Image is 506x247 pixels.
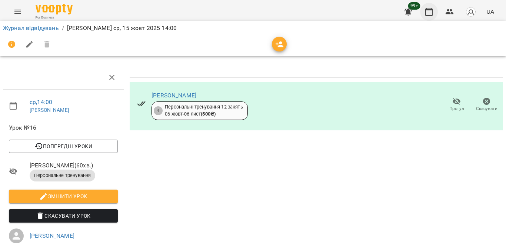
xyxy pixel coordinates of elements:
[30,232,74,239] a: [PERSON_NAME]
[9,3,27,21] button: Menu
[442,94,472,115] button: Прогул
[9,123,118,132] span: Урок №16
[476,106,497,112] span: Скасувати
[9,190,118,203] button: Змінити урок
[3,24,59,31] a: Журнал відвідувань
[483,5,497,19] button: UA
[36,4,73,14] img: Voopty Logo
[62,24,64,33] li: /
[15,192,112,201] span: Змінити урок
[466,7,476,17] img: avatar_s.png
[408,2,420,10] span: 99+
[165,104,243,117] div: Персональні тренування 12 занять 06 жовт - 06 лист
[154,106,163,115] div: 4
[36,15,73,20] span: For Business
[30,172,95,179] span: Персональне тренування
[15,211,112,220] span: Скасувати Урок
[486,8,494,16] span: UA
[472,94,502,115] button: Скасувати
[9,209,118,223] button: Скасувати Урок
[449,106,464,112] span: Прогул
[67,24,177,33] p: [PERSON_NAME] ср, 15 жовт 2025 14:00
[9,140,118,153] button: Попередні уроки
[201,111,216,117] b: ( 500 ₴ )
[30,99,52,106] a: ср , 14:00
[30,107,69,113] a: [PERSON_NAME]
[15,142,112,151] span: Попередні уроки
[152,92,196,99] a: [PERSON_NAME]
[3,24,503,33] nav: breadcrumb
[30,161,118,170] span: [PERSON_NAME] ( 60 хв. )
